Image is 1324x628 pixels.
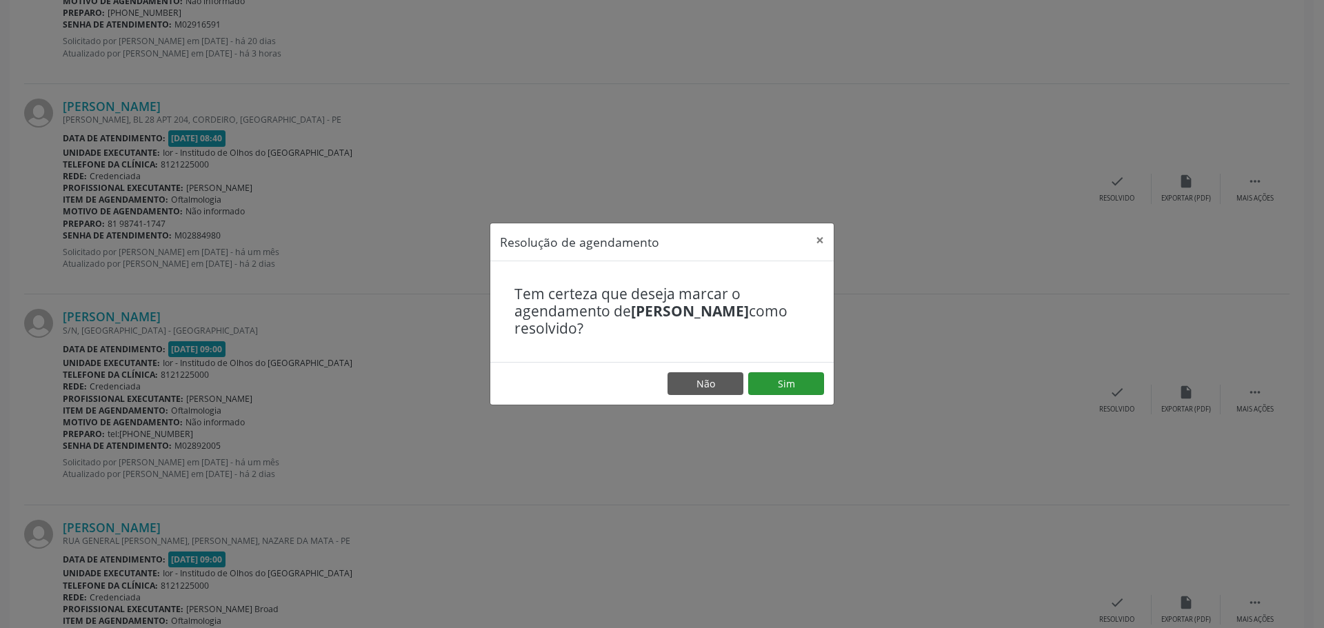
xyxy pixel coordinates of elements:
h4: Tem certeza que deseja marcar o agendamento de como resolvido? [514,285,810,338]
button: Sim [748,372,824,396]
h5: Resolução de agendamento [500,233,659,251]
b: [PERSON_NAME] [631,301,749,321]
button: Não [668,372,743,396]
button: Close [806,223,834,257]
